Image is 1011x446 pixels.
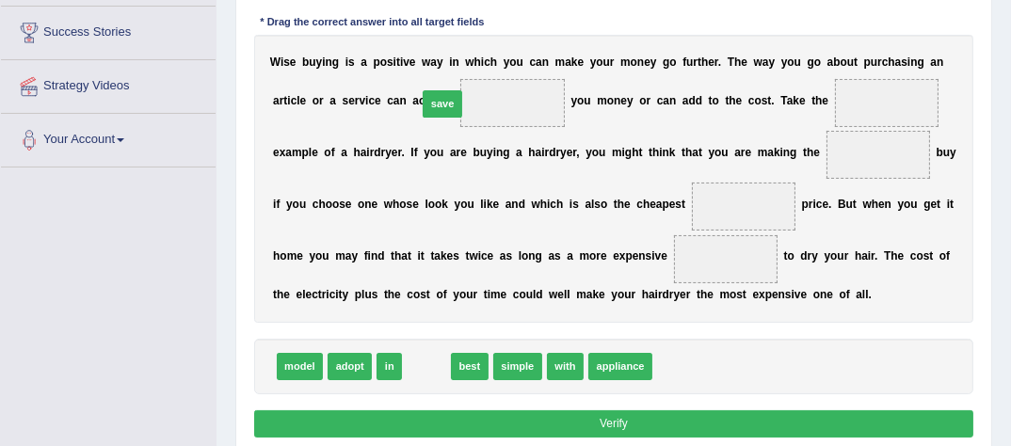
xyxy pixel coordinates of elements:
[345,56,348,69] b: i
[460,198,467,211] b: o
[659,146,662,159] b: i
[487,146,493,159] b: y
[767,146,774,159] b: a
[663,198,669,211] b: p
[358,198,364,211] b: o
[435,198,441,211] b: o
[536,146,542,159] b: a
[686,56,693,69] b: u
[503,146,509,159] b: g
[631,56,637,69] b: o
[322,56,325,69] b: i
[682,56,686,69] b: f
[400,93,407,106] b: n
[663,93,669,106] b: a
[799,93,806,106] b: e
[299,198,306,211] b: u
[637,56,644,69] b: n
[596,56,602,69] b: o
[422,56,430,69] b: w
[693,56,698,69] b: r
[505,198,512,211] b: a
[729,93,735,106] b: h
[312,146,318,159] b: e
[652,146,659,159] b: h
[547,198,550,211] b: i
[496,146,503,159] b: n
[345,198,352,211] b: e
[787,56,794,69] b: o
[769,56,776,69] b: y
[614,93,620,106] b: n
[292,146,302,159] b: m
[669,93,676,106] b: n
[280,146,286,159] b: x
[571,56,578,69] b: k
[746,146,752,159] b: e
[618,198,624,211] b: h
[594,198,601,211] b: s
[319,93,324,106] b: r
[877,56,882,69] b: r
[396,56,400,69] b: t
[474,56,481,69] b: h
[283,56,290,69] b: s
[1,114,216,161] a: Your Account
[366,146,369,159] b: i
[571,93,578,106] b: y
[771,93,774,106] b: .
[300,93,307,106] b: e
[392,146,398,159] b: e
[460,79,565,127] span: Drop target
[907,56,910,69] b: i
[597,93,607,106] b: m
[281,56,283,69] b: i
[689,93,696,106] b: d
[361,56,367,69] b: a
[601,198,607,211] b: o
[273,146,280,159] b: e
[360,93,366,106] b: v
[669,56,676,69] b: o
[313,93,319,106] b: o
[741,56,747,69] b: e
[364,198,371,211] b: n
[854,56,858,69] b: t
[424,146,430,159] b: y
[365,93,368,106] b: i
[584,93,590,106] b: u
[555,56,566,69] b: m
[576,146,579,159] b: ,
[460,146,467,159] b: e
[709,146,715,159] b: y
[280,93,284,106] b: r
[638,146,642,159] b: t
[541,146,544,159] b: i
[414,146,418,159] b: f
[790,146,796,159] b: g
[809,198,813,211] b: r
[407,198,413,211] b: s
[888,56,894,69] b: h
[437,56,443,69] b: y
[428,198,435,211] b: o
[316,56,323,69] b: y
[943,146,950,159] b: u
[592,146,599,159] b: o
[656,198,663,211] b: a
[590,56,597,69] b: y
[624,198,631,211] b: e
[803,146,807,159] b: t
[409,56,416,69] b: e
[348,56,355,69] b: s
[841,56,847,69] b: o
[410,146,413,159] b: I
[871,56,877,69] b: u
[639,93,646,106] b: o
[599,146,605,159] b: u
[331,146,335,159] b: f
[734,56,741,69] b: h
[332,198,339,211] b: o
[822,93,828,106] b: e
[937,146,943,159] b: b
